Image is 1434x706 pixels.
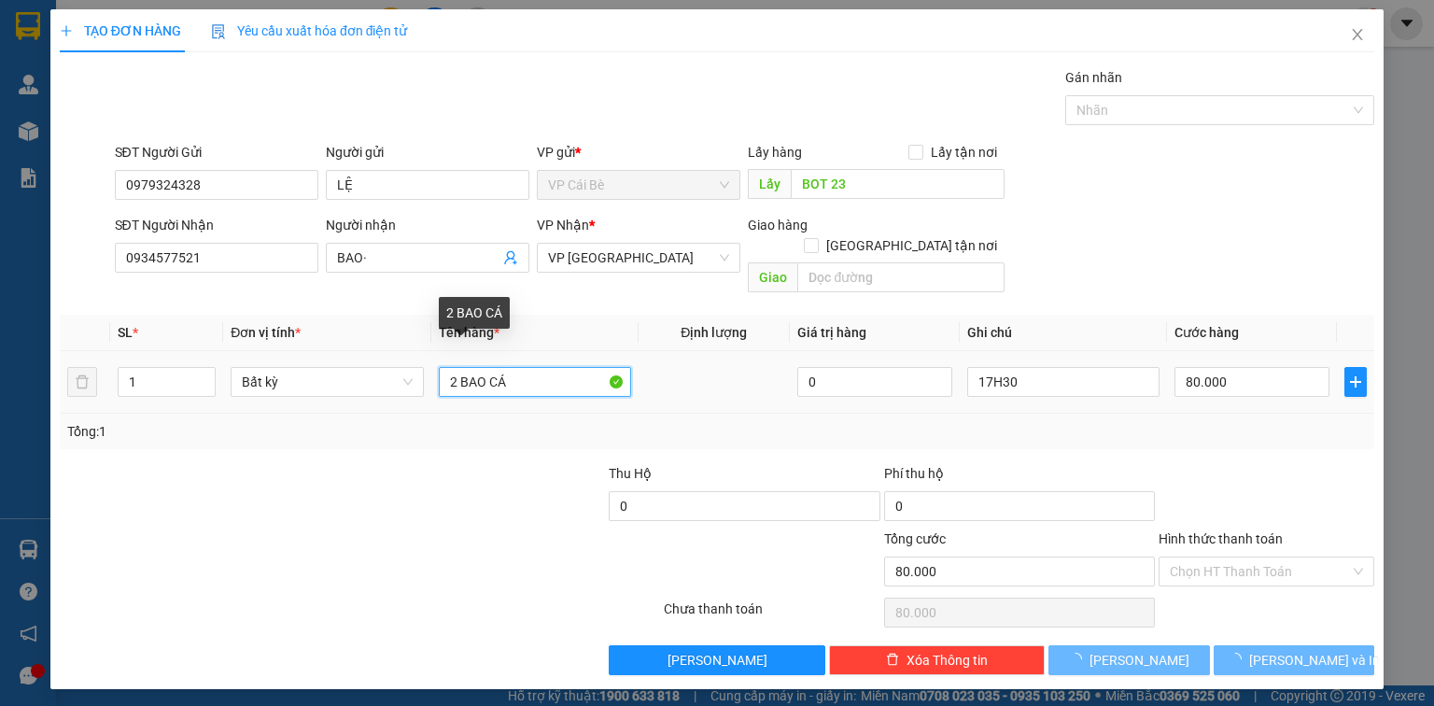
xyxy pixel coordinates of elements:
div: Tổng: 1 [67,421,555,442]
span: Giao hàng [748,218,808,233]
span: Giá trị hàng [797,325,866,340]
span: Giao [748,262,797,292]
span: Lấy hàng [748,145,802,160]
button: [PERSON_NAME] và In [1214,645,1375,675]
span: close [1350,27,1365,42]
div: SĐT Người Nhận [115,215,318,235]
span: [PERSON_NAME] [1090,650,1189,671]
div: VP gửi [537,142,740,162]
div: Người gửi [326,142,529,162]
span: [PERSON_NAME] và In [1249,650,1380,671]
div: Chưa thanh toán [662,599,881,631]
button: deleteXóa Thông tin [829,645,1045,675]
button: plus [1344,367,1367,397]
input: Dọc đường [797,262,1005,292]
div: Phí thu hộ [884,463,1155,491]
span: Yêu cầu xuất hóa đơn điện tử [211,23,408,38]
input: 0 [797,367,952,397]
label: Gán nhãn [1065,70,1122,85]
span: plus [1345,374,1366,389]
span: Tổng cước [884,531,946,546]
span: Xóa Thông tin [907,650,988,671]
input: Ghi Chú [967,367,1160,397]
span: TẠO ĐƠN HÀNG [60,23,181,38]
span: VP Sài Gòn [548,244,729,272]
span: [PERSON_NAME] [668,650,767,671]
span: Định lượng [681,325,747,340]
input: VD: Bàn, Ghế [439,367,631,397]
span: SL [118,325,133,340]
span: user-add [503,250,518,265]
span: [GEOGRAPHIC_DATA] tận nơi [819,235,1005,256]
span: Thu Hộ [609,466,652,481]
span: Bất kỳ [242,368,412,396]
button: [PERSON_NAME] [609,645,824,675]
label: Hình thức thanh toán [1159,531,1283,546]
input: Dọc đường [791,169,1005,199]
span: Lấy [748,169,791,199]
span: VP Nhận [537,218,589,233]
th: Ghi chú [960,315,1167,351]
img: icon [211,24,226,39]
button: delete [67,367,97,397]
button: [PERSON_NAME] [1048,645,1210,675]
button: Close [1331,9,1384,62]
div: Người nhận [326,215,529,235]
div: SĐT Người Gửi [115,142,318,162]
span: loading [1069,653,1090,666]
span: loading [1229,653,1249,666]
span: VP Cái Bè [548,171,729,199]
span: Lấy tận nơi [923,142,1005,162]
span: plus [60,24,73,37]
div: 2 BAO CÁ [439,297,510,329]
span: Cước hàng [1174,325,1239,340]
span: delete [886,653,899,668]
span: Đơn vị tính [231,325,301,340]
